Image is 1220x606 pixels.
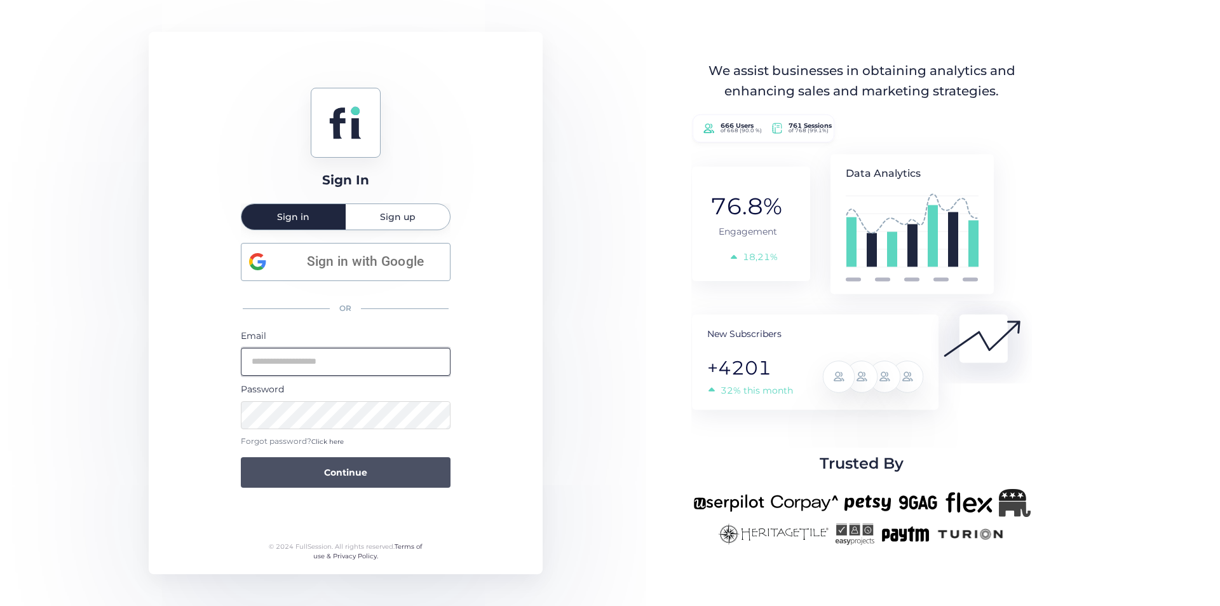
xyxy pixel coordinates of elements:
[999,489,1031,517] img: Republicanlogo-bw.png
[945,489,993,517] img: flex-new.png
[241,382,451,396] div: Password
[241,436,451,448] div: Forgot password?
[936,523,1005,545] img: turion-new.png
[711,192,783,220] tspan: 76.8%
[289,251,442,272] span: Sign in with Google
[897,489,939,517] img: 9gag-new.png
[721,122,754,130] tspan: 666 Users
[881,523,930,545] img: paytm-new.png
[694,61,1029,101] div: We assist businesses in obtaining analytics and enhancing sales and marketing strategies.
[718,523,829,545] img: heritagetile-new.png
[707,328,782,340] tspan: New Subscribers
[846,167,921,179] tspan: Data Analytics
[277,212,309,221] span: Sign in
[844,489,891,517] img: petsy-new.png
[322,170,369,190] div: Sign In
[835,523,874,545] img: easyprojects-new.png
[241,295,451,322] div: OR
[820,451,904,476] span: Trusted By
[241,329,451,343] div: Email
[707,356,771,380] tspan: +4201
[311,437,344,446] span: Click here
[721,385,793,396] tspan: 32% this month
[789,128,829,134] tspan: of 768 (99.1%)
[789,122,833,130] tspan: 761 Sessions
[241,457,451,488] button: Continue
[771,489,838,517] img: corpay-new.png
[693,489,764,517] img: userpilot-new.png
[721,128,762,134] tspan: of 668 (90.0 %)
[380,212,416,221] span: Sign up
[324,465,367,479] span: Continue
[743,251,778,263] tspan: 18,21%
[719,226,777,237] tspan: Engagement
[263,542,428,561] div: © 2024 FullSession. All rights reserved.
